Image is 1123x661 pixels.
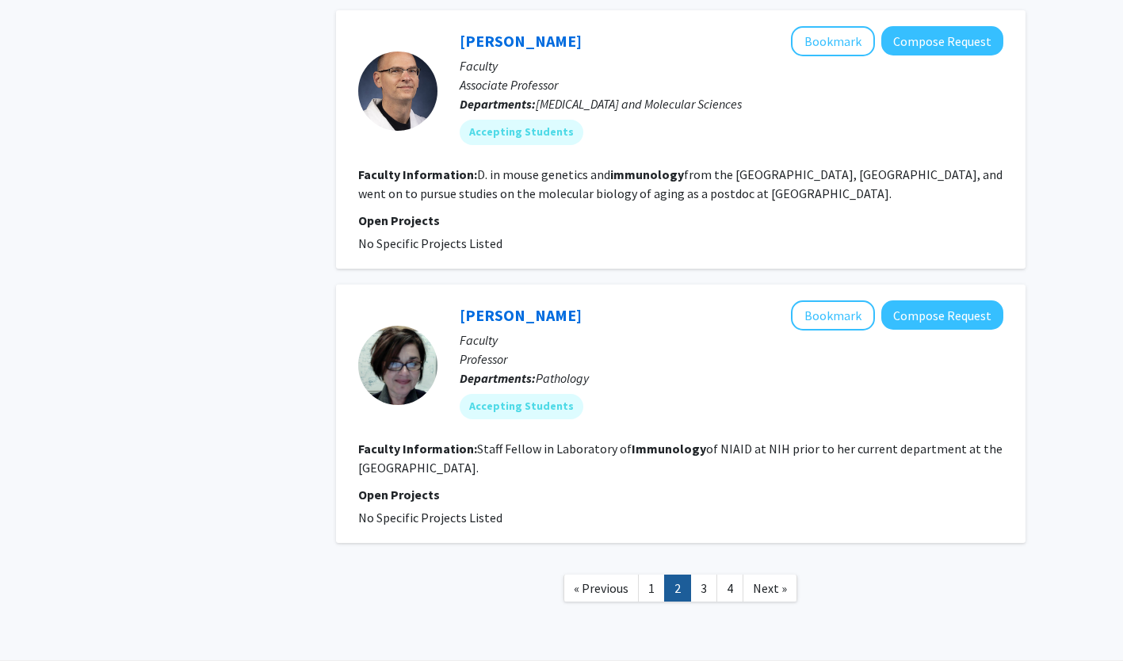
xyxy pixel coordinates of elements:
[791,26,875,56] button: Add Philipp Oberdoerffer to Bookmarks
[881,26,1003,55] button: Compose Request to Philipp Oberdoerffer
[460,31,582,51] a: [PERSON_NAME]
[358,166,477,182] b: Faculty Information:
[664,575,691,602] a: 2
[460,75,1003,94] p: Associate Professor
[743,575,797,602] a: Next
[460,96,536,112] b: Departments:
[716,575,743,602] a: 4
[358,211,1003,230] p: Open Projects
[358,166,1003,201] fg-read-more: D. in mouse genetics and from the [GEOGRAPHIC_DATA], [GEOGRAPHIC_DATA], and went on to pursue stu...
[563,575,639,602] a: Previous
[536,370,589,386] span: Pathology
[632,441,706,457] b: Immunology
[460,305,582,325] a: [PERSON_NAME]
[690,575,717,602] a: 3
[12,590,67,649] iframe: Chat
[536,96,742,112] span: [MEDICAL_DATA] and Molecular Sciences
[460,370,536,386] b: Departments:
[753,580,787,596] span: Next »
[638,575,665,602] a: 1
[358,485,1003,504] p: Open Projects
[610,166,684,182] b: immunology
[460,56,1003,75] p: Faculty
[336,559,1026,623] nav: Page navigation
[460,120,583,145] mat-chip: Accepting Students
[358,510,502,525] span: No Specific Projects Listed
[358,441,1003,476] fg-read-more: Staff Fellow in Laboratory of of NIAID at NIH prior to her current department at the [GEOGRAPHIC_...
[358,235,502,251] span: No Specific Projects Listed
[460,394,583,419] mat-chip: Accepting Students
[791,300,875,330] button: Add Scheherazade Sadegh-Nasseri to Bookmarks
[460,350,1003,369] p: Professor
[574,580,628,596] span: « Previous
[881,300,1003,330] button: Compose Request to Scheherazade Sadegh-Nasseri
[460,330,1003,350] p: Faculty
[358,441,477,457] b: Faculty Information:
